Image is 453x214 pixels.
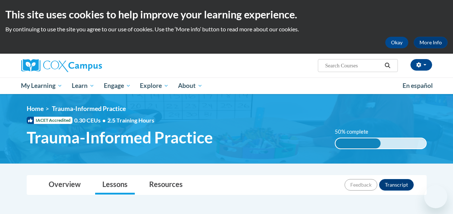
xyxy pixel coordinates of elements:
a: Resources [142,175,190,195]
span: Trauma-Informed Practice [27,128,213,147]
a: Lessons [95,175,135,195]
button: Search [382,61,393,70]
img: Cox Campus [21,59,102,72]
span: Learn [72,81,94,90]
span: Engage [104,81,131,90]
span: 2.5 Training Hours [107,117,154,124]
a: En español [398,78,438,93]
span: • [102,117,106,124]
button: Feedback [345,179,377,191]
button: Transcript [379,179,414,191]
span: IACET Accredited [27,117,72,124]
div: 50% complete [336,138,381,148]
a: Engage [99,77,136,94]
span: My Learning [21,81,62,90]
a: Home [27,105,44,112]
span: About [178,81,203,90]
a: Overview [41,175,88,195]
a: Learn [67,77,99,94]
span: 0.30 CEUs [74,116,107,124]
label: 50% complete [335,128,376,136]
div: Main menu [16,77,438,94]
span: Explore [140,81,169,90]
a: My Learning [17,77,67,94]
a: Explore [135,77,173,94]
a: More Info [414,37,448,48]
button: Okay [385,37,408,48]
p: By continuing to use the site you agree to our use of cookies. Use the ‘More info’ button to read... [5,25,448,33]
input: Search Courses [324,61,382,70]
button: Account Settings [410,59,432,71]
span: Trauma-Informed Practice [52,105,126,112]
h2: This site uses cookies to help improve your learning experience. [5,7,448,22]
a: Cox Campus [21,59,151,72]
a: About [173,77,207,94]
span: En español [403,82,433,89]
iframe: Button to launch messaging window [424,185,447,208]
